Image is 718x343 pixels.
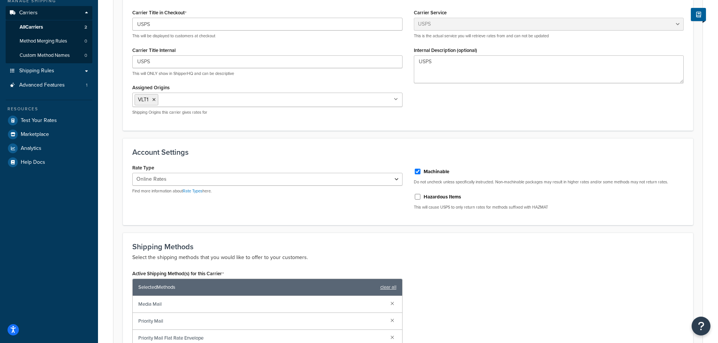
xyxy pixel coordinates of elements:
[21,131,49,138] span: Marketplace
[6,34,92,48] a: Method Merging Rules0
[414,55,684,83] textarea: USPS
[132,33,403,39] p: This will be displayed to customers at checkout
[414,10,447,15] label: Carrier Service
[692,317,710,335] button: Open Resource Center
[132,148,684,156] h3: Account Settings
[138,316,384,326] span: Priority Mail
[84,52,87,59] span: 0
[6,142,92,155] a: Analytics
[20,52,70,59] span: Custom Method Names
[132,242,684,251] h3: Shipping Methods
[6,114,92,127] a: Test Your Rates
[132,271,224,277] label: Active Shipping Method(s) for this Carrier
[6,78,92,92] li: Advanced Features
[6,6,92,20] a: Carriers
[6,49,92,63] a: Custom Method Names0
[84,24,87,30] span: 2
[414,47,477,53] label: Internal Description (optional)
[20,24,43,30] span: All Carriers
[19,10,38,16] span: Carriers
[86,82,87,88] span: 1
[424,168,449,175] label: Machinable
[6,155,92,169] a: Help Docs
[6,106,92,112] div: Resources
[380,282,397,293] a: clear all
[132,71,403,76] p: This will ONLY show in ShipperHQ and can be descriptive
[19,82,65,88] span: Advanced Features
[132,10,187,16] label: Carrier Title in Checkout
[6,78,92,92] a: Advanced Features1
[424,194,461,200] label: Hazardous Items
[414,33,684,39] p: This is the actual service you will retrieve rates from and can not be updated
[6,34,92,48] li: Method Merging Rules
[6,6,92,63] li: Carriers
[20,38,67,44] span: Method Merging Rules
[21,145,41,152] span: Analytics
[183,188,202,194] a: Rate Types
[6,49,92,63] li: Custom Method Names
[138,299,384,309] span: Media Mail
[138,282,377,293] span: Selected Methods
[691,8,706,21] button: Show Help Docs
[132,165,154,171] label: Rate Type
[84,38,87,44] span: 0
[21,117,57,124] span: Test Your Rates
[21,159,45,166] span: Help Docs
[6,128,92,141] a: Marketplace
[19,68,54,74] span: Shipping Rules
[138,96,148,104] span: VLT1
[414,204,684,210] p: This will cause USPS to only return rates for methods suffixed with HAZMAT
[414,179,684,185] p: Do not uncheck unless specifically instructed. Non-machinable packages may result in higher rates...
[132,253,684,262] p: Select the shipping methods that you would like to offer to your customers.
[6,64,92,78] a: Shipping Rules
[132,47,176,53] label: Carrier Title Internal
[132,188,403,194] p: Find more information about here.
[132,110,403,115] p: Shipping Origins this carrier gives rates for
[132,85,170,90] label: Assigned Origins
[6,20,92,34] a: AllCarriers2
